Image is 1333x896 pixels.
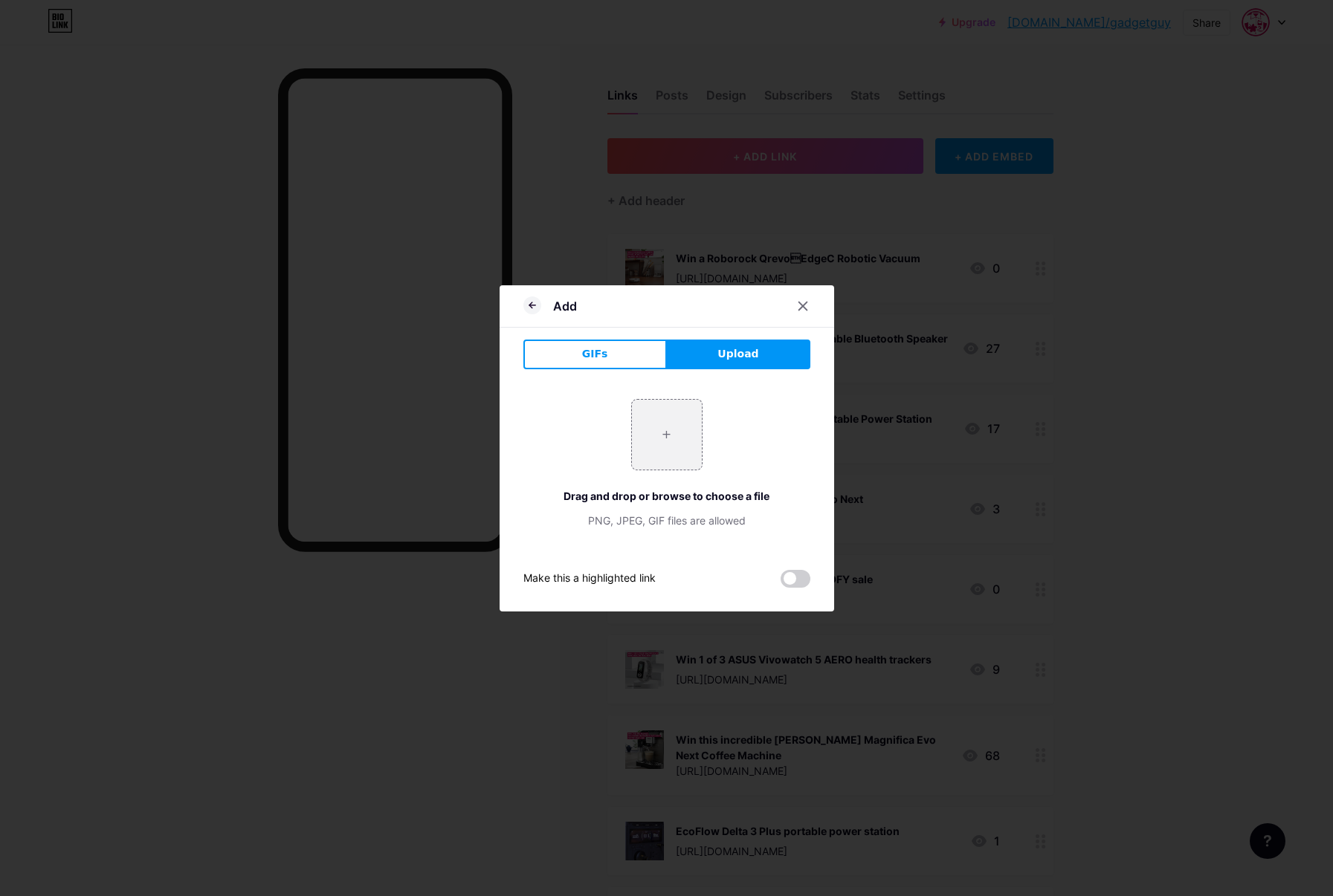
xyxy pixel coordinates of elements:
div: Add [553,297,577,315]
span: GIFs [582,346,608,362]
span: Upload [717,346,758,362]
div: PNG, JPEG, GIF files are allowed [523,513,810,528]
div: Make this a highlighted link [523,570,656,588]
div: Drag and drop or browse to choose a file [523,488,810,504]
button: GIFs [523,340,667,369]
button: Upload [667,340,810,369]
